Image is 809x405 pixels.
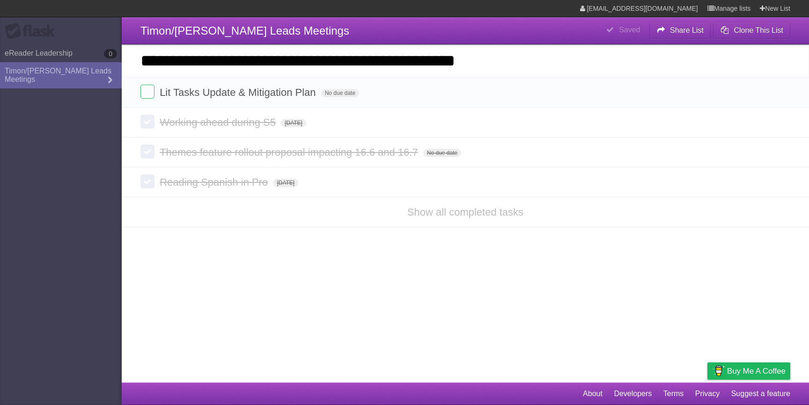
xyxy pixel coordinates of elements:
span: Buy me a coffee [727,363,786,379]
b: Share List [670,26,704,34]
span: [DATE] [281,119,306,127]
label: Done [140,145,154,159]
label: Done [140,85,154,99]
a: Privacy [695,385,720,403]
span: Lit Tasks Update & Mitigation Plan [160,87,318,98]
label: Done [140,174,154,188]
span: Timon/[PERSON_NAME] Leads Meetings [140,24,349,37]
b: 0 [104,49,117,58]
span: Working ahead during S5 [160,116,278,128]
span: Themes feature rollout proposal impacting 16.6 and 16.7 [160,146,420,158]
img: Buy me a coffee [712,363,725,379]
button: Clone This List [713,22,790,39]
a: Suggest a feature [731,385,790,403]
a: Developers [614,385,652,403]
a: Buy me a coffee [707,362,790,380]
span: No due date [321,89,359,97]
b: Clone This List [734,26,783,34]
button: Share List [649,22,711,39]
span: Reading Spanish in Pro [160,176,270,188]
span: No due date [423,149,461,157]
a: Show all completed tasks [407,206,523,218]
a: About [583,385,603,403]
b: Saved [619,26,640,34]
div: Flask [5,23,61,40]
span: [DATE] [273,179,298,187]
label: Done [140,115,154,129]
a: Terms [663,385,684,403]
